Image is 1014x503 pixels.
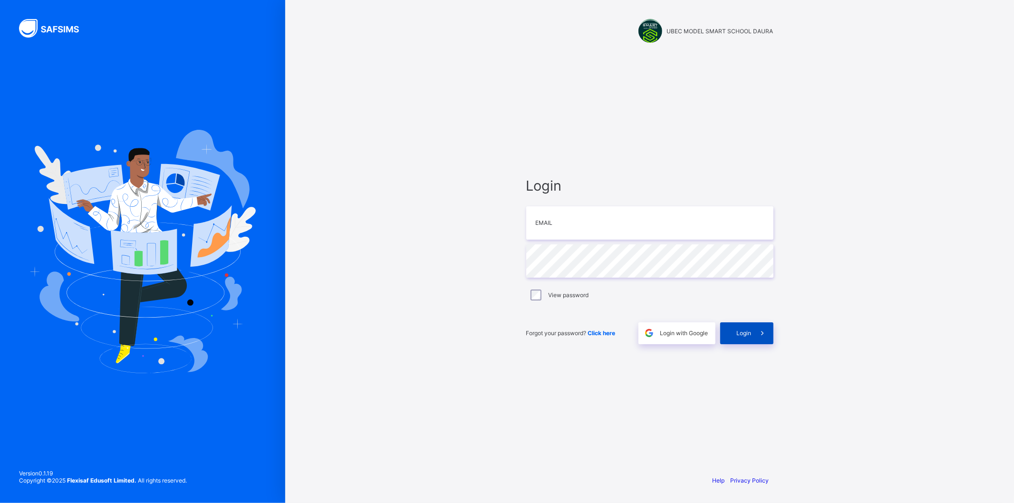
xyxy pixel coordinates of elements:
[667,28,773,35] span: UBEC MODEL SMART SCHOOL DAURA
[19,19,90,38] img: SAFSIMS Logo
[526,177,773,194] span: Login
[526,329,616,337] span: Forgot your password?
[737,329,752,337] span: Login
[29,130,256,373] img: Hero Image
[19,477,187,484] span: Copyright © 2025 All rights reserved.
[660,329,708,337] span: Login with Google
[67,477,136,484] strong: Flexisaf Edusoft Limited.
[19,470,187,477] span: Version 0.1.19
[644,328,655,339] img: google.396cfc9801f0270233282035f929180a.svg
[713,477,725,484] a: Help
[731,477,769,484] a: Privacy Policy
[548,291,589,299] label: View password
[588,329,616,337] a: Click here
